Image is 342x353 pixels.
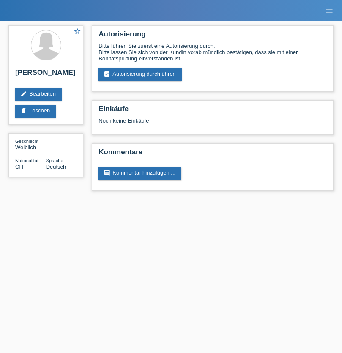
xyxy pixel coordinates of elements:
[15,138,46,151] div: Weiblich
[98,30,327,43] h2: Autorisierung
[15,105,56,118] a: deleteLöschen
[98,43,327,62] div: Bitte führen Sie zuerst eine Autorisierung durch. Bitte lassen Sie sich von der Kundin vorab münd...
[104,170,110,176] i: comment
[98,105,327,118] h2: Einkäufe
[46,164,66,170] span: Deutsch
[15,158,38,163] span: Nationalität
[74,27,81,36] a: star_border
[15,88,62,101] a: editBearbeiten
[98,148,327,161] h2: Kommentare
[20,107,27,114] i: delete
[15,68,77,81] h2: [PERSON_NAME]
[98,167,181,180] a: commentKommentar hinzufügen ...
[321,8,338,13] a: menu
[74,27,81,35] i: star_border
[15,164,23,170] span: Schweiz
[46,158,63,163] span: Sprache
[20,90,27,97] i: edit
[15,139,38,144] span: Geschlecht
[104,71,110,77] i: assignment_turned_in
[98,118,327,130] div: Noch keine Einkäufe
[98,68,182,81] a: assignment_turned_inAutorisierung durchführen
[325,7,334,15] i: menu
